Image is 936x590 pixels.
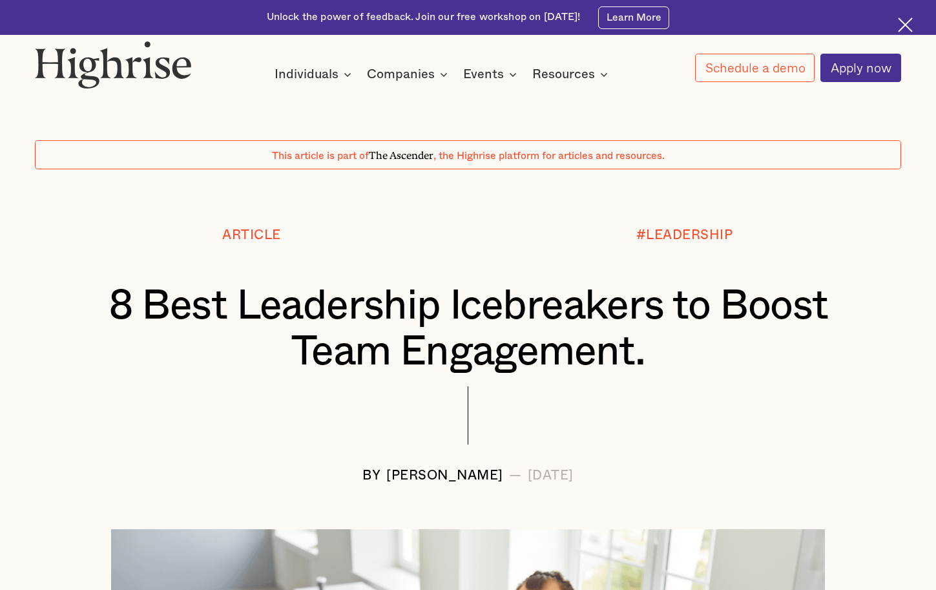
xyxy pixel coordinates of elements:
div: [PERSON_NAME] [386,469,503,483]
div: Events [463,67,504,82]
div: Article [222,228,281,242]
span: The Ascender [369,147,433,159]
a: Learn More [598,6,670,29]
div: Resources [532,67,595,82]
h1: 8 Best Leadership Icebreakers to Boost Team Engagement. [71,284,865,375]
div: — [509,469,522,483]
div: Companies [367,67,435,82]
img: Highrise logo [35,41,191,88]
span: , the Highrise platform for articles and resources. [433,151,665,161]
div: #LEADERSHIP [636,228,733,242]
span: This article is part of [272,151,369,161]
div: Unlock the power of feedback. Join our free workshop on [DATE]! [267,10,581,25]
img: Cross icon [898,17,913,32]
div: [DATE] [528,469,574,483]
a: Apply now [820,54,901,82]
a: Schedule a demo [695,54,815,82]
div: Individuals [275,67,338,82]
div: BY [362,469,380,483]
